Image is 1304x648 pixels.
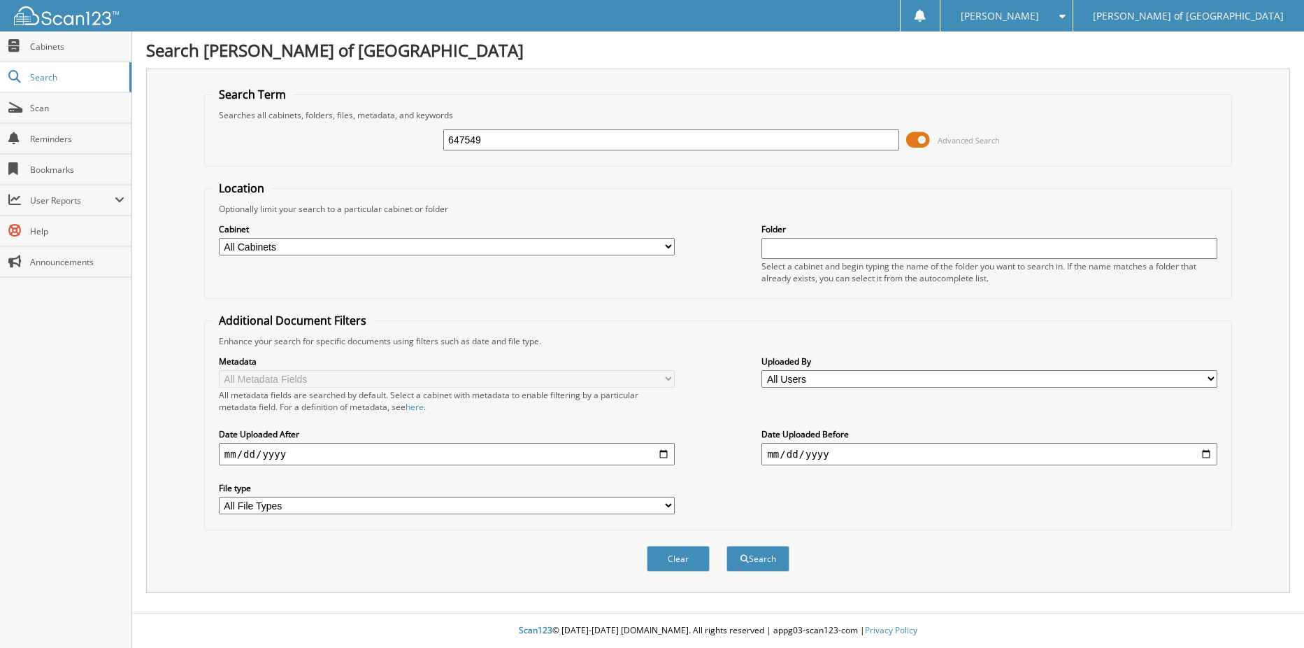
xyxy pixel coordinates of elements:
[865,624,917,636] a: Privacy Policy
[30,102,124,114] span: Scan
[1234,581,1304,648] iframe: Chat Widget
[406,401,424,413] a: here
[761,223,1217,235] label: Folder
[761,355,1217,367] label: Uploaded By
[761,260,1217,284] div: Select a cabinet and begin typing the name of the folder you want to search in. If the name match...
[30,164,124,176] span: Bookmarks
[761,443,1217,465] input: end
[938,135,1000,146] span: Advanced Search
[30,256,124,268] span: Announcements
[212,335,1224,347] div: Enhance your search for specific documents using filters such as date and file type.
[212,313,373,328] legend: Additional Document Filters
[219,355,675,367] label: Metadata
[212,203,1224,215] div: Optionally limit your search to a particular cabinet or folder
[219,389,675,413] div: All metadata fields are searched by default. Select a cabinet with metadata to enable filtering b...
[30,133,124,145] span: Reminders
[961,12,1039,20] span: [PERSON_NAME]
[212,87,293,102] legend: Search Term
[30,225,124,237] span: Help
[219,428,675,440] label: Date Uploaded After
[761,428,1217,440] label: Date Uploaded Before
[212,109,1224,121] div: Searches all cabinets, folders, files, metadata, and keywords
[30,195,115,206] span: User Reports
[219,443,675,465] input: start
[1093,12,1284,20] span: [PERSON_NAME] of [GEOGRAPHIC_DATA]
[14,6,119,25] img: scan123-logo-white.svg
[519,624,552,636] span: Scan123
[219,482,675,494] label: File type
[219,223,675,235] label: Cabinet
[212,181,271,196] legend: Location
[30,71,122,83] span: Search
[146,38,1290,62] h1: Search [PERSON_NAME] of [GEOGRAPHIC_DATA]
[30,41,124,52] span: Cabinets
[647,546,710,572] button: Clear
[726,546,789,572] button: Search
[132,614,1304,648] div: © [DATE]-[DATE] [DOMAIN_NAME]. All rights reserved | appg03-scan123-com |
